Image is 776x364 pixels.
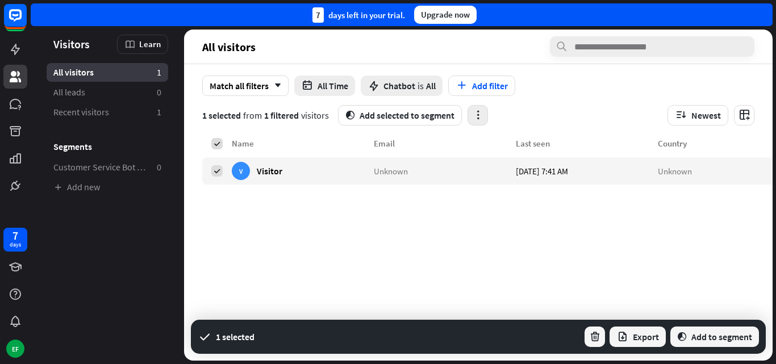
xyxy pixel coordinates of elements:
[9,5,43,39] button: Open LiveChat chat widget
[667,105,728,125] button: Newest
[257,165,282,176] span: Visitor
[610,327,666,347] button: Export
[264,110,299,121] span: 1 filtered
[312,7,405,23] div: days left in your trial.
[677,332,687,341] i: segment
[53,161,148,173] span: Customer Service Bot — Newsletter
[658,165,692,176] span: Unknown
[47,103,168,122] a: Recent visitors 1
[53,106,109,118] span: Recent visitors
[294,76,355,96] button: All Time
[232,162,250,180] div: V
[157,106,161,118] aside: 1
[157,66,161,78] aside: 1
[202,40,256,53] span: All visitors
[338,105,462,125] button: segmentAdd selected to segment
[10,241,21,249] div: days
[301,110,329,121] span: visitors
[202,110,329,121] section: from
[670,327,759,347] button: segmentAdd to segment
[345,111,355,120] i: segment
[202,110,241,121] span: 1 selected
[269,82,281,89] i: arrow_down
[516,138,658,149] div: Last seen
[53,66,94,78] span: All visitors
[12,231,18,241] div: 7
[47,83,168,102] a: All leads 0
[6,340,24,358] div: EF
[53,37,90,51] span: Visitors
[157,161,161,173] aside: 0
[426,80,436,91] span: All
[516,165,568,176] span: [DATE] 7:41 AM
[47,178,168,196] a: Add new
[374,165,408,176] span: Unknown
[157,86,161,98] aside: 0
[198,330,255,344] section: 1 selected
[202,76,289,96] div: Match all filters
[418,80,424,91] span: is
[47,158,168,177] a: Customer Service Bot — Newsletter 0
[3,228,27,252] a: 7 days
[232,138,374,149] div: Name
[383,80,415,91] span: Chatbot
[312,7,324,23] div: 7
[53,86,85,98] span: All leads
[139,39,161,49] span: Learn
[374,138,516,149] div: Email
[414,6,477,24] div: Upgrade now
[448,76,515,96] button: Add filter
[47,141,168,152] h3: Segments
